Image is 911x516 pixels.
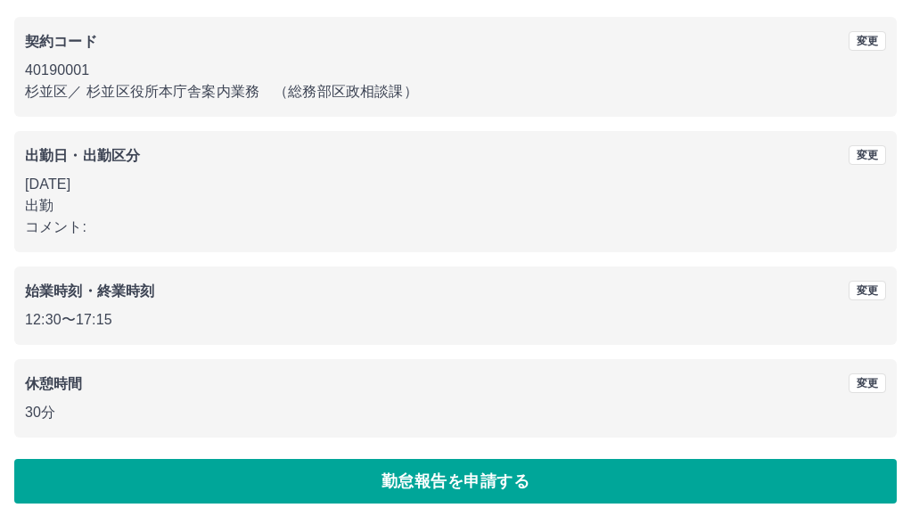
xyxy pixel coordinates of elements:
p: [DATE] [25,174,886,195]
p: コメント: [25,217,886,238]
b: 出勤日・出勤区分 [25,148,140,163]
button: 変更 [849,281,886,300]
b: 休憩時間 [25,376,83,391]
p: 出勤 [25,195,886,217]
button: 勤怠報告を申請する [14,459,897,504]
button: 変更 [849,145,886,165]
b: 始業時刻・終業時刻 [25,283,154,299]
p: 杉並区 ／ 杉並区役所本庁舎案内業務 （総務部区政相談課） [25,81,886,102]
b: 契約コード [25,34,97,49]
p: 40190001 [25,60,886,81]
p: 12:30 〜 17:15 [25,309,886,331]
button: 変更 [849,373,886,393]
p: 30分 [25,402,886,423]
button: 変更 [849,31,886,51]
